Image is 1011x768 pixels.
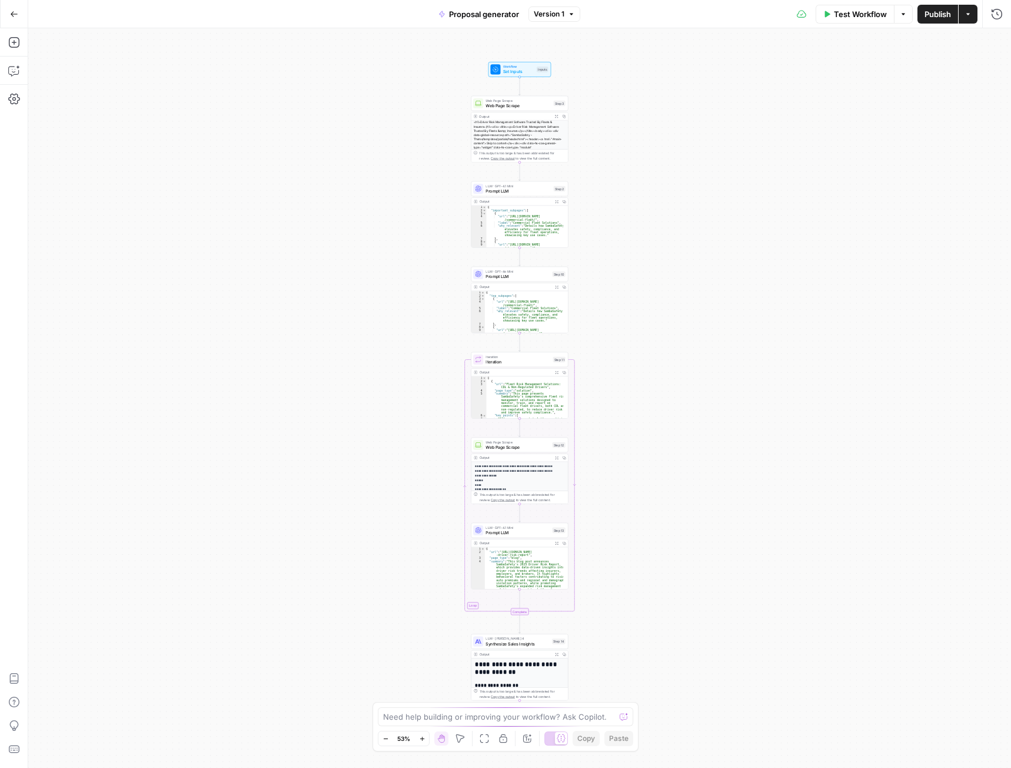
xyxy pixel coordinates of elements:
g: Edge from step_10 to step_11 [518,333,520,352]
g: Edge from step_11-iteration-end to step_14 [518,615,520,633]
div: 8 [471,240,487,243]
div: Output [480,114,551,119]
span: Toggle code folding, rows 2 through 39 [483,380,486,383]
span: 53% [397,734,410,743]
div: Web Page ScrapeWeb Page ScrapeStep 3Output<h1>Driver Risk Management Software Trusted By Fleets &... [471,96,568,163]
button: Test Workflow [816,5,894,24]
div: 6 [471,224,487,237]
div: 3 [471,557,485,560]
div: Join our AI & SEO Builder's Community! [24,345,211,357]
div: Send us a message [12,138,224,171]
span: Toggle code folding, rows 3 through 7 [481,297,484,300]
div: Profile image for Steven [171,19,194,42]
span: Join our community of 1,000+ folks building the future of AI and SEO with AirOps. [24,359,205,380]
span: Toggle code folding, rows 1 through 40 [481,547,484,550]
span: Toggle code folding, rows 8 through 12 [481,326,484,329]
div: LoopIterationIterationStep 11Output[ { "url":"Fleet Risk Management Solutions: CDL & Non-Regulate... [471,352,568,419]
div: Visit our Knowledge Base [24,187,197,199]
div: This output is too large & has been abbreviated for review. to view the full content. [480,492,566,502]
div: Complete [511,608,528,615]
span: Toggle code folding, rows 8 through 12 [483,240,486,243]
g: Edge from step_2 to step_10 [518,248,520,266]
div: 7 [471,323,485,326]
span: Web Page Scrape [485,102,551,109]
span: Proposal generator [449,8,519,20]
span: Copy the output [491,157,515,160]
span: Copy the output [491,498,515,502]
div: 2 [471,380,487,383]
span: Toggle code folding, rows 1 through 368 [483,376,486,379]
div: LLM · GPT-4o MiniPrompt LLMStep 10Output{ "top_subpages":[ { "url":"[URL][DOMAIN_NAME] /commercia... [471,267,568,333]
div: Inputs [537,67,548,72]
div: 1 [471,206,487,208]
span: LLM · GPT-4o Mini [485,269,550,274]
p: Hi Jan 👋 [24,84,212,104]
div: 9 [471,243,487,250]
span: LLM · [PERSON_NAME] 4 [485,636,549,641]
div: 2 [471,294,485,297]
div: 5 [471,307,485,310]
button: Paste [604,731,633,746]
span: LLM · GPT-4.1 Mini [485,525,550,530]
div: Output [480,652,551,657]
div: Step 14 [552,638,566,644]
div: 4 [471,389,487,392]
div: 1 [471,547,485,550]
div: Step 2 [554,186,566,192]
span: Synthesize Sales Insights [485,641,549,647]
div: 5 [471,392,487,414]
span: Publish [924,8,951,20]
div: Join our AI & SEO Builder's Community!Join our community of 1,000+ folks building the future of A... [12,336,223,392]
div: Output [480,284,551,290]
button: Copy [573,731,600,746]
div: Step 12 [552,442,565,448]
div: This output is too large & has been abbreviated for review. to view the full content. [480,151,566,161]
button: Publish [917,5,958,24]
div: LLM · GPT-4.1 MiniPrompt LLMStep 2Output{ "important_subpages":[ { "url":"[URL][DOMAIN_NAME] /com... [471,181,568,248]
div: Output [480,370,551,375]
div: Step 13 [552,528,565,534]
div: 6 [471,310,485,322]
g: Edge from step_11 to step_12 [518,419,520,437]
span: Toggle code folding, rows 2 through 133 [483,209,486,212]
div: 8 [471,326,485,329]
g: Edge from step_3 to step_2 [518,163,520,181]
span: Set Inputs [503,68,534,75]
div: LLM · GPT-4.1 MiniPrompt LLMStep 13Output{ "url":"[URL][DOMAIN_NAME] -driver-risk-report", "page_... [471,523,568,590]
div: 1 [471,291,485,294]
span: Messages [157,397,197,405]
span: Iteration [485,359,550,365]
span: Prompt LLM [485,273,550,280]
span: Paste [609,733,628,744]
div: 2 [471,551,485,557]
div: Profile image for Arnett [148,19,172,42]
div: 4 [471,560,485,591]
div: Step 3 [554,101,566,107]
span: Workflow [503,64,534,69]
div: Complete [471,608,568,615]
span: Copy the output [491,694,515,698]
div: Output [480,199,551,204]
span: Web Page Scrape [485,439,550,445]
div: Step 11 [553,357,566,363]
span: Toggle code folding, rows 1 through 54 [481,291,484,294]
div: Output [480,541,551,546]
span: Toggle code folding, rows 1 through 134 [483,206,486,208]
div: 7 [471,237,487,240]
div: Send us a message [24,148,197,161]
div: Step 10 [552,272,565,277]
button: Version 1 [528,6,580,22]
div: 3 [471,383,487,389]
span: Toggle code folding, rows 6 through 16 [483,414,486,417]
span: Toggle code folding, rows 3 through 7 [483,212,486,215]
div: Close [202,19,224,40]
div: 5 [471,221,487,224]
img: logo [24,22,83,41]
span: Prompt LLM [485,188,551,194]
span: Web Page Scrape [485,444,550,451]
span: Prompt LLM [485,529,550,536]
span: Toggle code folding, rows 2 through 53 [481,294,484,297]
div: WorkflowSet InputsInputs [471,62,568,77]
div: 4 [471,300,485,307]
div: 7 [471,418,487,430]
